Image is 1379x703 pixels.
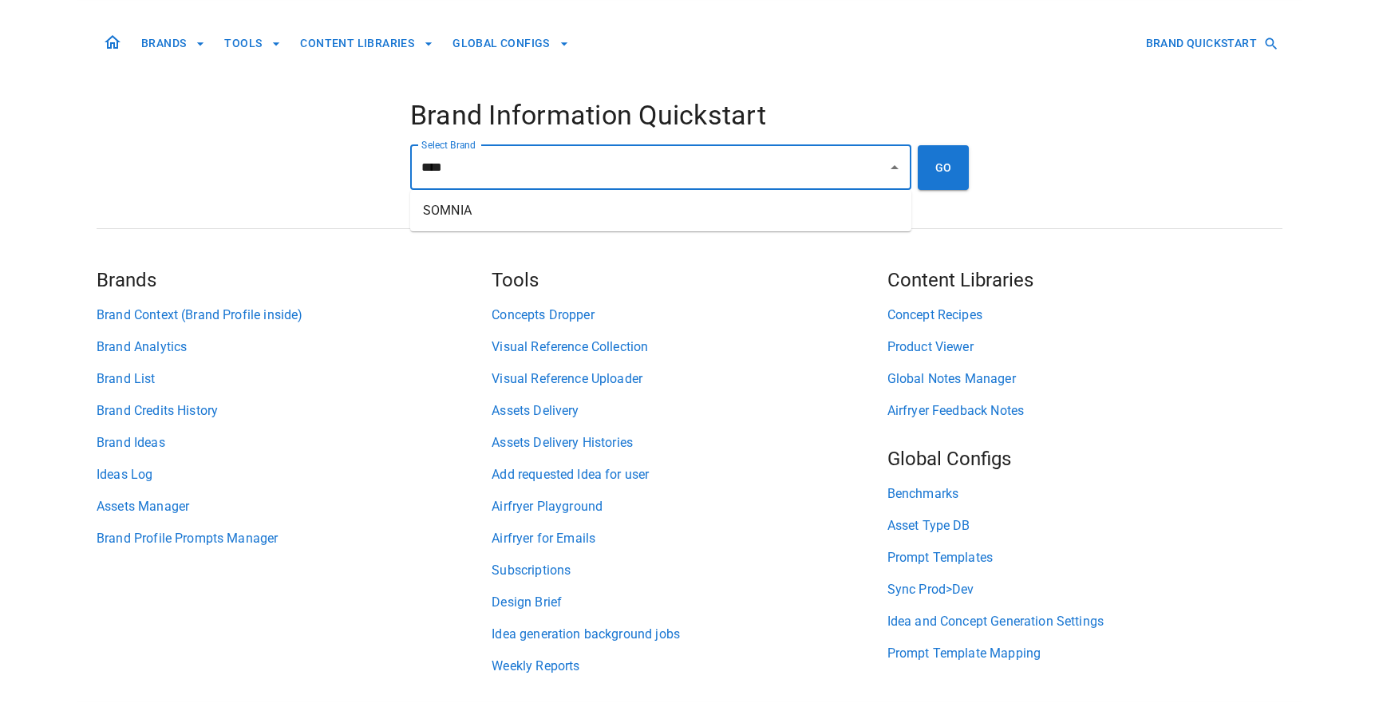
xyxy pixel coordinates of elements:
button: BRAND QUICKSTART [1140,29,1282,58]
a: Assets Delivery Histories [492,433,887,452]
a: Product Viewer [887,338,1282,357]
button: GO [918,145,969,190]
a: Brand Context (Brand Profile inside) [97,306,492,325]
a: Assets Manager [97,497,492,516]
button: BRANDS [135,29,211,58]
a: Brand List [97,369,492,389]
a: Design Brief [492,593,887,612]
button: TOOLS [218,29,287,58]
a: Add requested Idea for user [492,465,887,484]
a: Ideas Log [97,465,492,484]
a: Brand Profile Prompts Manager [97,529,492,548]
a: Visual Reference Uploader [492,369,887,389]
h5: Tools [492,267,887,293]
a: Assets Delivery [492,401,887,421]
a: Sync Prod>Dev [887,580,1282,599]
a: Subscriptions [492,561,887,580]
h4: Brand Information Quickstart [410,99,969,132]
a: Weekly Reports [492,657,887,676]
a: Prompt Templates [887,548,1282,567]
button: CONTENT LIBRARIES [294,29,440,58]
h5: Content Libraries [887,267,1282,293]
a: Idea generation background jobs [492,625,887,644]
a: Brand Credits History [97,401,492,421]
a: Prompt Template Mapping [887,644,1282,663]
a: Airfryer for Emails [492,529,887,548]
li: SOMNIA [410,196,911,225]
a: Concepts Dropper [492,306,887,325]
h5: Brands [97,267,492,293]
button: GLOBAL CONFIGS [446,29,575,58]
a: Brand Analytics [97,338,492,357]
a: Idea and Concept Generation Settings [887,612,1282,631]
button: Close [883,156,906,179]
a: Asset Type DB [887,516,1282,535]
a: Global Notes Manager [887,369,1282,389]
h5: Global Configs [887,446,1282,472]
label: Select Brand [421,138,476,152]
a: Brand Ideas [97,433,492,452]
a: Airfryer Playground [492,497,887,516]
a: Concept Recipes [887,306,1282,325]
a: Benchmarks [887,484,1282,504]
a: Visual Reference Collection [492,338,887,357]
a: Airfryer Feedback Notes [887,401,1282,421]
